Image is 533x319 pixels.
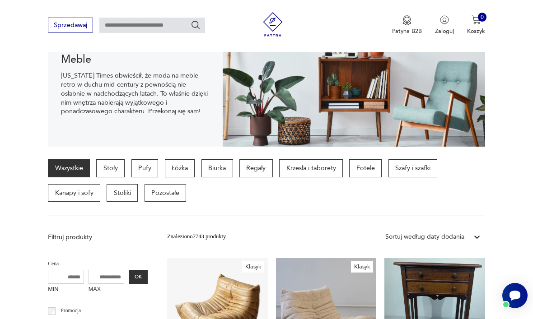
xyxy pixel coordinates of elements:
[467,15,485,35] button: 0Koszyk
[472,15,481,24] img: Ikona koszyka
[388,159,438,177] a: Szafy i szafki
[191,20,201,30] button: Szukaj
[392,27,422,35] p: Patyna B2B
[239,159,273,177] a: Regały
[129,270,147,284] button: OK
[467,27,485,35] p: Koszyk
[145,184,187,202] a: Pozostałe
[48,284,84,296] label: MIN
[48,159,90,177] a: Wszystkie
[201,159,233,177] a: Biurka
[478,13,487,22] div: 0
[385,232,464,241] div: Sortuj według daty dodania
[48,18,93,32] button: Sprzedawaj
[48,259,148,268] p: Cena
[107,184,138,202] a: Stoliki
[167,232,226,241] div: Znaleziono 7743 produkty
[48,184,100,202] a: Kanapy i sofy
[223,25,485,147] img: Meble
[165,159,195,177] a: Łóżka
[61,71,210,116] p: [US_STATE] Times obwieścił, że moda na meble retro w duchu mid-century z pewnością nie osłabnie w...
[392,15,422,35] a: Ikona medaluPatyna B2B
[131,159,159,177] a: Pufy
[61,306,81,315] p: Promocja
[502,283,528,308] iframe: Smartsupp widget button
[392,15,422,35] button: Patyna B2B
[435,15,454,35] button: Zaloguj
[61,55,210,65] h1: Meble
[96,159,125,177] a: Stoły
[48,233,148,242] p: Filtruj produkty
[349,159,382,177] a: Fotele
[402,15,411,25] img: Ikona medalu
[89,284,125,296] label: MAX
[48,23,93,28] a: Sprzedawaj
[440,15,449,24] img: Ikonka użytkownika
[258,12,288,37] img: Patyna - sklep z meblami i dekoracjami vintage
[435,27,454,35] p: Zaloguj
[279,159,343,177] a: Krzesła i taborety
